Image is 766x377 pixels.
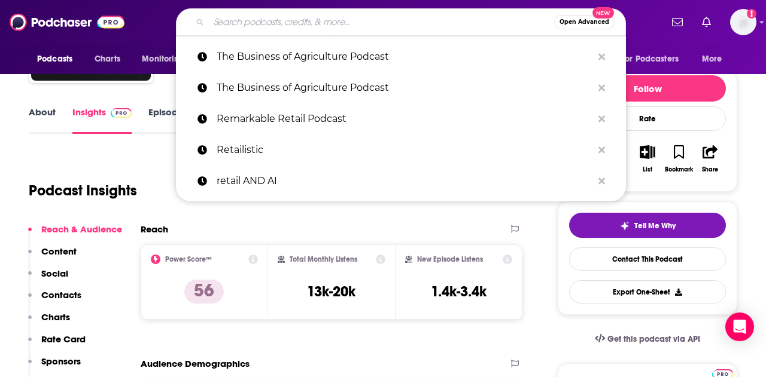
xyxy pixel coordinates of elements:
button: Open AdvancedNew [554,15,615,29]
button: Bookmark [663,137,694,180]
a: Get this podcast via API [585,324,710,354]
h3: 13k-20k [307,283,355,301]
span: Monitoring [142,51,184,68]
div: Bookmark [665,166,693,173]
p: retail AND AI [217,165,592,197]
h2: Power Score™ [165,255,212,263]
img: User Profile [730,9,756,35]
a: Retailistic [176,134,626,165]
img: tell me why sparkle [620,221,630,231]
button: Reach & Audience [28,223,122,246]
button: Contacts [28,289,81,311]
button: Export One-Sheet [569,280,726,304]
h2: Reach [141,223,168,235]
h3: 1.4k-3.4k [431,283,487,301]
button: Rate Card [28,333,86,355]
p: Rate Card [41,333,86,345]
p: Remarkable Retail Podcast [217,103,592,134]
button: open menu [694,48,737,71]
div: Share [702,166,718,173]
a: Charts [87,48,127,71]
button: open menu [133,48,200,71]
div: List [643,166,652,173]
p: The Business of Agriculture Podcast [217,72,592,103]
p: Retailistic [217,134,592,165]
button: Follow [569,75,726,102]
p: Sponsors [41,355,81,367]
button: List [632,137,663,180]
p: The Business of Agriculture Podcast [217,41,592,72]
img: Podchaser Pro [111,108,132,118]
span: Open Advanced [560,19,609,25]
a: Episodes412 [148,106,207,134]
div: Search podcasts, credits, & more... [176,8,626,36]
p: Content [41,246,77,257]
input: Search podcasts, credits, & more... [209,13,554,32]
a: The Business of Agriculture Podcast [176,72,626,103]
button: Share [695,137,726,180]
button: Charts [28,311,70,333]
p: Reach & Audience [41,223,122,235]
a: Show notifications dropdown [667,12,688,32]
a: InsightsPodchaser Pro [72,106,132,134]
a: Remarkable Retail Podcast [176,103,626,134]
svg: Add a profile image [747,9,756,19]
span: Get this podcast via API [607,334,700,344]
p: Contacts [41,289,81,301]
button: open menu [613,48,696,71]
h2: Audience Demographics [141,358,250,369]
a: Show notifications dropdown [697,12,716,32]
button: Show profile menu [730,9,756,35]
img: Podchaser - Follow, Share and Rate Podcasts [10,11,124,33]
span: Charts [95,51,120,68]
h1: Podcast Insights [29,182,137,200]
div: Open Intercom Messenger [725,312,754,341]
span: Logged in as amandalamPR [730,9,756,35]
span: For Podcasters [621,51,679,68]
h2: Total Monthly Listens [290,255,357,263]
h2: New Episode Listens [417,255,483,263]
span: New [592,7,614,19]
button: open menu [29,48,88,71]
span: Podcasts [37,51,72,68]
span: More [702,51,722,68]
a: The Business of Agriculture Podcast [176,41,626,72]
p: Social [41,268,68,279]
p: Charts [41,311,70,323]
button: tell me why sparkleTell Me Why [569,213,726,238]
button: Content [28,246,77,268]
a: Contact This Podcast [569,247,726,271]
div: Rate [569,106,726,131]
a: retail AND AI [176,165,626,197]
p: 56 [184,280,224,304]
span: Tell Me Why [634,221,676,231]
a: About [29,106,56,134]
button: Social [28,268,68,290]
